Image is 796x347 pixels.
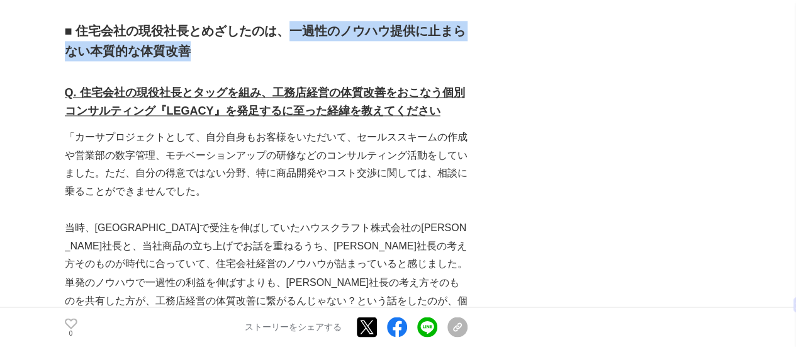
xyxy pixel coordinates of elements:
p: 当時、[GEOGRAPHIC_DATA]で受注を伸ばしていたハウスクラフト株式会社の[PERSON_NAME]社長と、当社商品の立ち上げでお話を重ねるうち、[PERSON_NAME]社長の考え方... [65,219,468,328]
p: 0 [65,330,77,336]
u: Q. 住宅会社の現役社長とタッグを組み、工務店経営の体質改善をおこなう個別コンサルティング『LEGACY』を発足するに至った経緯を教えてください [65,86,465,117]
p: ストーリーをシェアする [245,322,342,333]
p: 「カーサプロジェクトとして、自分自身もお客様をいただいて、セールススキームの作成や営業部の数字管理、モチベーションアップの研修などのコンサルティング活動をしていました。ただ、自分の得意ではない分... [65,128,468,201]
strong: ■ 住宅会社の現役社長とめざしたのは、一過性のノウハウ提供に止まらない本質的な体質改善 [65,24,466,58]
